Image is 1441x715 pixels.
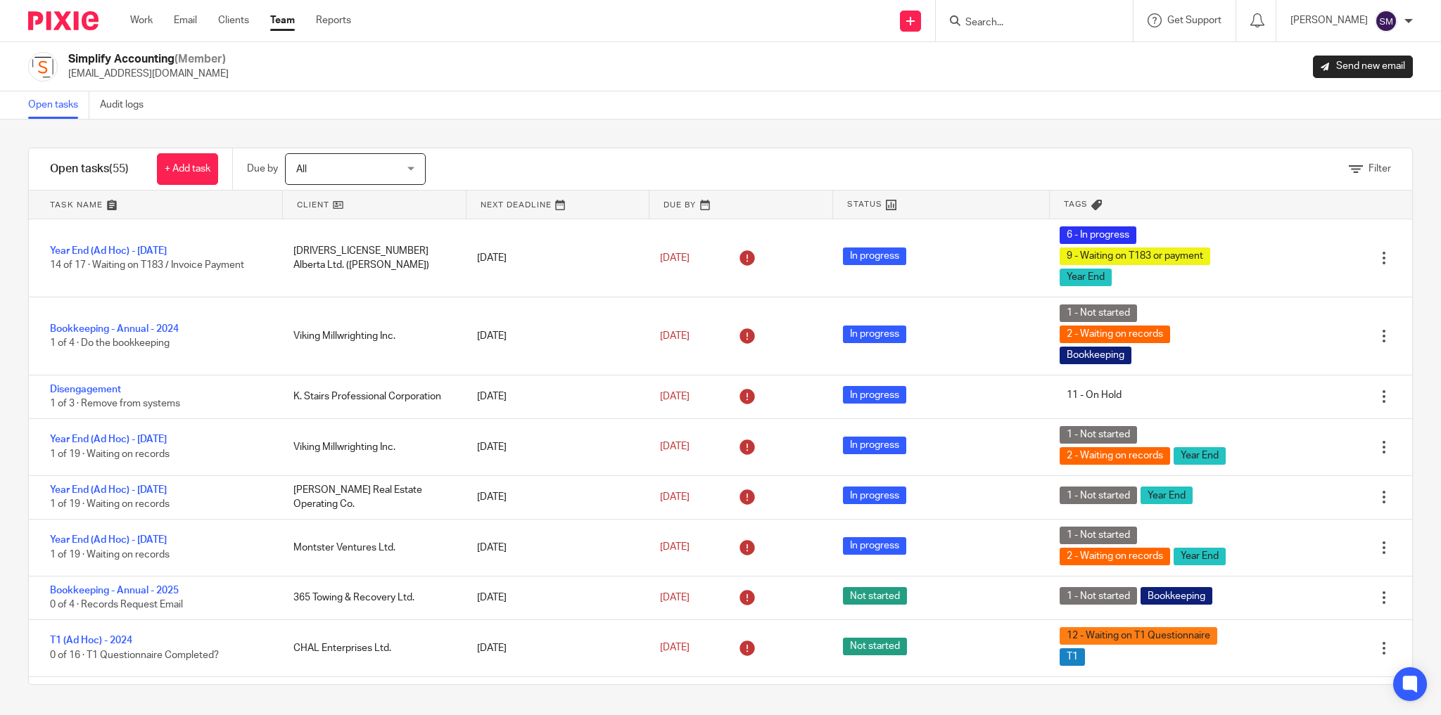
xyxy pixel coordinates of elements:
[68,67,229,81] p: [EMAIL_ADDRESS][DOMAIN_NAME]
[843,326,906,343] span: In progress
[157,153,218,185] a: + Add task
[463,584,646,612] div: [DATE]
[109,163,129,174] span: (55)
[50,600,183,610] span: 0 of 4 · Records Request Email
[1060,527,1137,544] span: 1 - Not started
[270,13,295,27] a: Team
[50,434,167,444] a: Year End (Ad Hoc) - [DATE]
[50,338,170,348] span: 1 of 4 · Do the bookkeeping
[1313,56,1413,78] a: Send new email
[463,483,646,511] div: [DATE]
[1060,648,1085,666] span: T1
[847,198,882,210] span: Status
[296,165,307,174] span: All
[1060,587,1137,605] span: 1 - Not started
[50,485,167,495] a: Year End (Ad Hoc) - [DATE]
[843,437,906,454] span: In progress
[28,11,99,30] img: Pixie
[1290,13,1368,27] p: [PERSON_NAME]
[660,331,690,341] span: [DATE]
[660,643,690,652] span: [DATE]
[279,322,462,350] div: Viking Millwrighting Inc.
[463,684,646,712] div: [DATE]
[843,247,906,265] span: In progress
[660,392,690,401] span: [DATE]
[100,91,154,119] a: Audit logs
[660,442,690,452] span: [DATE]
[1174,548,1226,565] span: Year End
[1060,487,1137,504] span: 1 - Not started
[1060,627,1217,645] span: 12 - Waiting on T1 Questionnaire
[1060,304,1137,322] span: 1 - Not started
[50,535,167,545] a: Year End (Ad Hoc) - [DATE]
[279,476,462,519] div: [PERSON_NAME] Real Estate Operating Co.
[463,244,646,272] div: [DATE]
[463,382,646,411] div: [DATE]
[50,324,179,334] a: Bookkeeping - Annual - 2024
[843,587,907,605] span: Not started
[1060,247,1210,265] span: 9 - Waiting on T183 or payment
[660,492,690,502] span: [DATE]
[1167,15,1221,25] span: Get Support
[50,650,219,660] span: 0 of 16 · T1 Questionnaire Completed?
[68,52,229,67] h2: Simplify Accounting
[28,52,58,82] img: Screenshot%202023-11-29%20141159.png
[50,586,179,595] a: Bookkeeping - Annual - 2025
[50,260,244,270] span: 14 of 17 · Waiting on T183 / Invoice Payment
[1060,447,1170,465] span: 2 - Waiting on records
[50,162,129,176] h1: Open tasks
[174,53,226,65] span: (Member)
[279,634,462,662] div: CHAL Enterprises Ltd.
[218,13,249,27] a: Clients
[28,91,89,119] a: Open tasks
[463,322,646,350] div: [DATE]
[279,534,462,562] div: Montster Ventures Ltd.
[1060,269,1112,286] span: Year End
[1060,347,1131,364] span: Bookkeeping
[247,162,278,176] p: Due by
[1141,487,1193,504] span: Year End
[843,638,907,655] span: Not started
[316,13,351,27] a: Reports
[50,550,170,560] span: 1 of 19 · Waiting on records
[1060,386,1129,404] span: 11 - On Hold
[130,13,153,27] a: Work
[843,386,906,404] span: In progress
[1060,226,1136,244] span: 6 - In progress
[279,382,462,411] div: K. Stairs Professional Corporation
[174,13,197,27] a: Email
[50,246,167,256] a: Year End (Ad Hoc) - [DATE]
[279,237,462,280] div: [DRIVERS_LICENSE_NUMBER] Alberta Ltd. ([PERSON_NAME])
[1064,198,1088,210] span: Tags
[50,385,121,394] a: Disengagement
[1141,587,1212,605] span: Bookkeeping
[843,537,906,555] span: In progress
[463,433,646,461] div: [DATE]
[843,487,906,504] span: In progress
[660,253,690,263] span: [DATE]
[1060,326,1170,343] span: 2 - Waiting on records
[463,534,646,562] div: [DATE]
[964,17,1091,30] input: Search
[660,593,690,603] span: [DATE]
[463,634,646,662] div: [DATE]
[1375,10,1397,32] img: svg%3E
[660,543,690,553] span: [DATE]
[50,636,132,645] a: T1 (Ad Hoc) - 2024
[50,449,170,459] span: 1 of 19 · Waiting on records
[1060,548,1170,565] span: 2 - Waiting on records
[279,433,462,461] div: Viking Millwrighting Inc.
[279,584,462,612] div: 365 Towing & Recovery Ltd.
[1174,447,1226,465] span: Year End
[50,399,180,409] span: 1 of 3 · Remove from systems
[50,499,170,509] span: 1 of 19 · Waiting on records
[1369,164,1391,174] span: Filter
[1060,426,1137,444] span: 1 - Not started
